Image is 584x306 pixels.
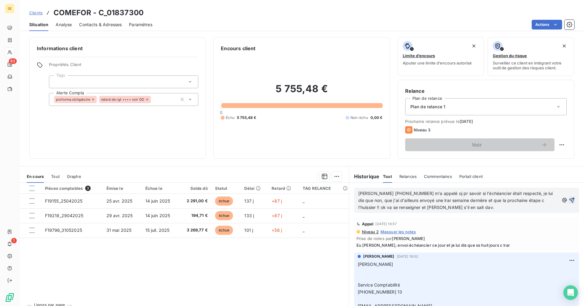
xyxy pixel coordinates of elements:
span: [PERSON_NAME] [392,236,425,241]
button: Limite d’encoursAjouter une limite d’encours autorisé [398,37,484,76]
div: Solde dû [182,186,208,191]
span: 194,71 € [182,213,208,219]
span: Prise de notes par [356,236,577,241]
span: Relances [399,174,417,179]
span: Eu [PERSON_NAME], envoi échéancier ce jour et je lui dis que ss huit jours c lrar [356,243,577,248]
span: _ [303,213,304,218]
span: Voir [412,142,541,147]
span: F19796_31052025 [45,228,82,233]
span: 101 j [244,228,253,233]
span: 3 269,77 € [182,227,208,233]
span: 25 avr. 2025 [106,198,133,203]
span: Limite d’encours [403,53,435,58]
span: Situation [29,22,48,28]
span: Clients [29,10,43,15]
span: Portail client [459,174,483,179]
span: échue [215,196,233,206]
div: Échue le [145,186,175,191]
span: 15 juil. 2025 [145,228,170,233]
span: Analyse [56,22,72,28]
span: 5 755,48 € [237,115,256,120]
span: F19155_25042025 [45,198,82,203]
span: [PERSON_NAME] [PHONE_NUMBER] m'a appelé oj pr savoir si l'échéancier était respecté, je lui dis q... [358,191,554,210]
span: En cours [27,174,44,179]
a: Clients [29,10,43,16]
div: Délai [244,186,264,191]
span: [PERSON_NAME] [363,254,395,259]
span: [DATE] 16:57 [375,222,397,226]
h2: 5 755,48 € [221,83,382,101]
span: 31 mai 2025 [106,228,132,233]
span: _ [303,228,304,233]
span: Surveiller ce client en intégrant votre outil de gestion des risques client. [493,61,569,70]
span: 1 [11,238,17,243]
span: [DATE] 16:52 [397,255,419,258]
span: échue [215,226,233,235]
input: Ajouter une valeur [54,79,59,85]
div: Retard [272,186,295,191]
span: [PERSON_NAME] [358,262,393,267]
span: Contacts & Adresses [79,22,122,28]
span: 137 j [244,198,254,203]
span: 0 [220,110,222,115]
span: [DATE] [460,119,473,124]
div: Open Intercom Messenger [563,285,578,300]
span: F19218_29042025 [45,213,83,218]
span: 3 [85,186,91,191]
span: proforma obligatoire [56,98,90,101]
h6: Informations client [37,45,198,52]
span: Masquer les notes [381,229,416,234]
span: 0,00 € [370,115,383,120]
span: Échu [226,115,235,120]
span: 14 juin 2025 [145,198,170,203]
span: [PHONE_NUMBER] 13 [358,289,402,294]
span: Appel [362,221,374,226]
div: TAG RELANCE [303,186,345,191]
div: Émise le [106,186,138,191]
span: Graphe [67,174,81,179]
h3: COMEFOR - C_01837300 [54,7,144,18]
span: Tout [383,174,392,179]
span: Propriétés Client [49,62,198,71]
span: Plan de relance 1 [410,104,446,110]
span: échue [215,211,233,220]
span: Niveau 2 [361,229,379,234]
span: Commentaires [424,174,452,179]
h6: Encours client [221,45,255,52]
span: Paramètres [129,22,152,28]
div: Pièces comptables [45,186,99,191]
div: SE [5,4,15,13]
div: Statut [215,186,237,191]
span: Niveau 3 [414,127,430,132]
span: +87 j [272,198,282,203]
h6: Relance [405,87,567,95]
span: +56 j [272,228,282,233]
span: 2 291,00 € [182,198,208,204]
span: Tout [51,174,60,179]
span: _ [303,198,304,203]
span: Ajouter une limite d’encours autorisé [403,61,472,65]
button: Voir [405,138,554,151]
h6: Historique [349,173,380,180]
button: Actions [532,20,562,30]
span: Service Comptabilité [358,282,400,287]
img: Logo LeanPay [5,293,15,302]
span: 29 avr. 2025 [106,213,133,218]
input: Ajouter une valeur [151,97,156,102]
span: retard de rgt ++++ voir DD [101,98,144,101]
span: 133 j [244,213,254,218]
span: Prochaine relance prévue le [405,119,567,124]
button: Gestion du risqueSurveiller ce client en intégrant votre outil de gestion des risques client. [488,37,574,76]
span: 14 juin 2025 [145,213,170,218]
span: Non-échu [350,115,368,120]
span: 83 [9,58,17,64]
span: +87 j [272,213,282,218]
span: Gestion du risque [493,53,527,58]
